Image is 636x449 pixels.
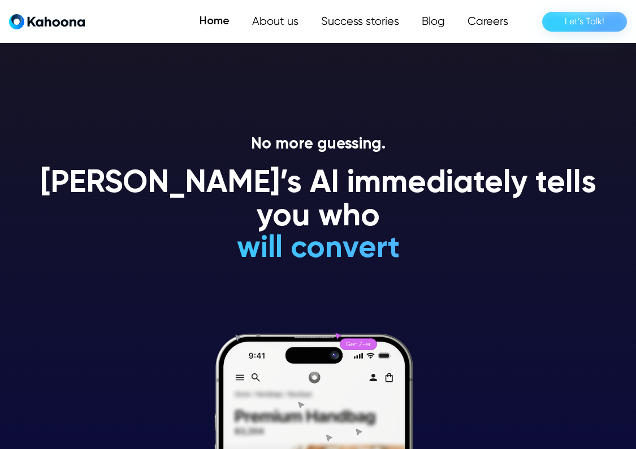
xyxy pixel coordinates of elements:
h1: [PERSON_NAME]’s AI immediately tells you who [32,167,604,234]
a: home [9,14,85,30]
a: Success stories [310,10,410,33]
h1: is an impulsive shopper [152,233,484,266]
div: Let’s Talk! [565,12,604,30]
a: Home [188,10,241,33]
h1: is a loyal customer [152,267,484,300]
a: Blog [410,10,456,33]
g: Gen Z-er [347,342,371,346]
a: Let’s Talk! [542,12,627,32]
p: No more guessing. [32,135,604,154]
a: About us [241,10,310,33]
a: Careers [456,10,520,33]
